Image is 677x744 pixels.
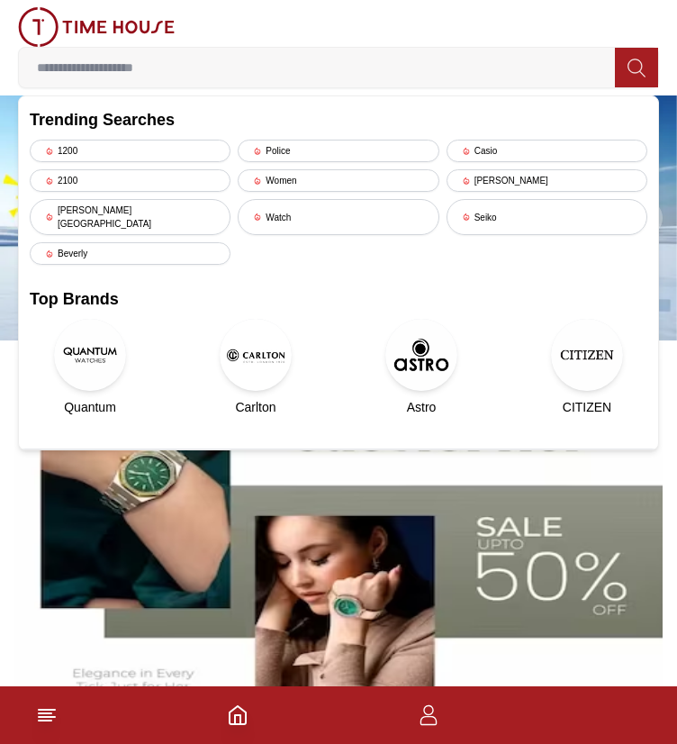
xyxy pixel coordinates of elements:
span: CITIZEN [563,398,611,416]
div: Police [238,140,438,162]
a: AstroAstro [361,319,482,416]
div: Watch [238,199,438,235]
span: Astro [407,398,437,416]
div: [PERSON_NAME][GEOGRAPHIC_DATA] [30,199,230,235]
div: Casio [447,140,647,162]
div: Seiko [447,199,647,235]
a: CarltonCarlton [195,319,316,416]
div: [PERSON_NAME] [447,169,647,192]
img: CITIZEN [551,319,623,391]
img: ... [18,7,175,47]
a: QuantumQuantum [30,319,150,416]
a: CITIZENCITIZEN [527,319,647,416]
div: Women [238,169,438,192]
div: Beverly [30,242,230,265]
img: Carlton [220,319,292,391]
span: Carlton [235,398,275,416]
a: Home [227,704,248,726]
h2: Top Brands [30,286,647,312]
img: Women's Watches Banner [14,359,663,720]
img: Astro [385,319,457,391]
div: 1200 [30,140,230,162]
span: Quantum [64,398,116,416]
h2: Trending Searches [30,107,647,132]
img: Quantum [54,319,126,391]
div: 2100 [30,169,230,192]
